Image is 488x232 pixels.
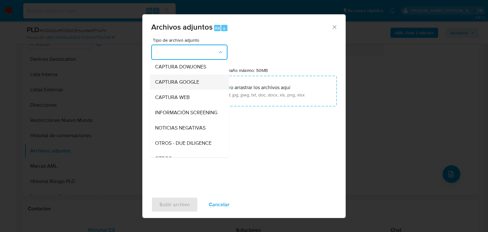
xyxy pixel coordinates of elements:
[155,140,212,146] span: OTROS - DUE DILIGENCE
[155,109,217,116] span: INFORMACIÓN SCREENING
[155,125,206,131] span: NOTICIAS NEGATIVAS
[155,64,206,70] span: CAPTURA DOWJONES
[155,94,190,101] span: CAPTURA WEB
[223,25,225,31] span: a
[153,38,229,42] span: Tipo de archivo adjunto
[200,197,238,212] button: Cancelar
[151,21,213,32] span: Archivos adjuntos
[209,198,229,212] span: Cancelar
[155,79,199,85] span: CAPTURA GOOGLE
[331,24,337,30] button: Cerrar
[155,155,172,162] span: OTROS
[215,25,220,31] span: Alt
[222,67,268,73] label: Tamaño máximo: 50MB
